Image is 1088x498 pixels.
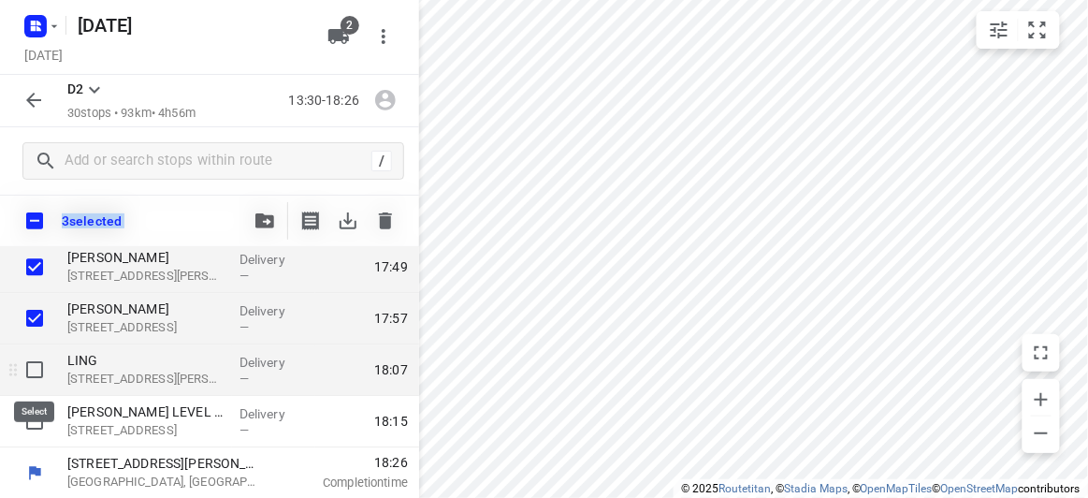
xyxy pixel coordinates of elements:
p: LING [67,351,225,370]
span: Delete stops [367,202,404,240]
p: 3 selected [62,213,122,228]
span: 17:49 [374,257,408,276]
span: 18:15 [374,412,408,431]
p: 52 Academy Avenue, Clayton [67,318,225,337]
span: — [239,423,249,437]
a: OpenMapTiles [861,482,933,495]
span: 18:26 [284,453,408,472]
li: © 2025 , © , © © contributors [681,482,1081,495]
p: Completion time [284,474,408,492]
div: / [371,151,392,171]
span: Select [16,248,53,286]
p: [GEOGRAPHIC_DATA], [GEOGRAPHIC_DATA] [67,473,262,491]
a: OpenStreetMap [941,482,1019,495]
button: Fit zoom [1019,11,1056,49]
span: — [239,269,249,283]
input: Add or search stops within route [65,147,371,176]
p: Delivery [239,250,309,269]
span: 18:07 [374,360,408,379]
span: — [239,320,249,334]
p: Delivery [239,301,309,320]
a: Stadia Maps [784,482,848,495]
h5: [DATE] [70,10,312,40]
p: 13:30-18:26 [289,91,367,110]
span: 17:57 [374,309,408,328]
button: Print shipping labels [292,202,329,240]
span: Download stops [329,202,367,240]
span: — [239,372,249,386]
p: [PERSON_NAME] LEVEL 2/ 395 [67,403,225,421]
p: Delivery [239,353,309,372]
p: 30 stops • 93km • 4h56m [67,105,196,123]
span: Select [16,403,53,440]
p: 395 Ferntree Gully Road, Mount Waverley [67,421,225,440]
p: [STREET_ADDRESS][PERSON_NAME] [67,454,262,473]
h5: Project date [17,44,70,66]
button: Map settings [980,11,1018,49]
p: [STREET_ADDRESS][PERSON_NAME] [67,267,225,286]
span: Select [16,300,53,337]
p: 7 Naroo Court, Glen Waverley [67,370,225,388]
div: small contained button group [977,11,1060,49]
p: [PERSON_NAME] [67,300,225,318]
p: Delivery [239,404,309,423]
span: Assign driver [367,91,404,109]
span: 2 [341,16,359,35]
p: D2 [67,80,83,99]
a: Routetitan [718,482,771,495]
button: 2 [320,18,357,55]
p: [PERSON_NAME] [67,248,225,267]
